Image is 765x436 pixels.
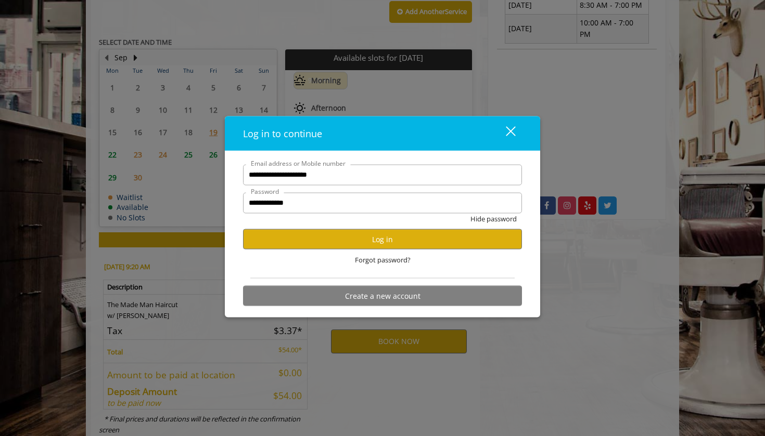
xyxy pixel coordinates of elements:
label: Email address or Mobile number [246,158,351,168]
input: Email address or Mobile number [243,164,522,185]
div: close dialog [494,126,515,141]
input: Password [243,192,522,213]
span: Log in to continue [243,127,322,139]
button: Create a new account [243,286,522,306]
span: Forgot password? [355,255,411,266]
button: Log in [243,229,522,249]
label: Password [246,186,284,196]
button: close dialog [487,123,522,144]
button: Hide password [470,213,517,224]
